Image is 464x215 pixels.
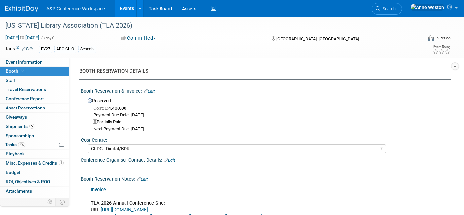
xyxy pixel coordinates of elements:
[380,6,396,11] span: Search
[0,195,69,204] a: more
[78,46,96,53] div: Schools
[144,89,155,94] a: Edit
[6,188,32,193] span: Attachments
[6,87,46,92] span: Travel Reservations
[4,197,15,202] span: more
[44,198,56,206] td: Personalize Event Tab Strip
[5,35,40,41] span: [DATE] [DATE]
[39,46,52,53] div: FY27
[46,6,105,11] span: A&P Conference Workspace
[6,68,26,74] span: Booth
[0,177,69,186] a: ROI, Objectives & ROO
[6,96,44,101] span: Conference Report
[5,6,38,12] img: ExhibitDay
[56,198,69,206] td: Toggle Event Tabs
[0,150,69,158] a: Playbook
[6,179,50,184] span: ROI, Objectives & ROO
[18,142,25,147] span: 4%
[81,135,448,143] div: Cost Centre:
[6,124,34,129] span: Shipments
[81,86,451,95] div: Booth Reservation & Invoice:
[101,207,148,213] a: [URL][DOMAIN_NAME]
[5,45,33,53] td: Tags
[0,168,69,177] a: Budget
[0,104,69,112] a: Asset Reservations
[59,160,64,165] span: 1
[137,177,148,182] a: Edit
[372,3,402,15] a: Search
[0,159,69,168] a: Misc. Expenses & Credits1
[54,46,76,53] div: ABC-CLIO
[91,187,106,193] a: Invoice
[428,35,434,41] img: Format-Inperson.png
[5,142,25,147] span: Tasks
[433,45,450,49] div: Event Rating
[91,200,165,206] b: TLA 2026 Annual Conference Site:
[6,151,25,156] span: Playbook
[19,35,25,40] span: to
[0,131,69,140] a: Sponsorships
[81,155,451,164] div: Conference Organiser Contact Details:
[0,122,69,131] a: Shipments5
[0,113,69,122] a: Giveaways
[6,160,64,166] span: Misc. Expenses & Credits
[86,96,446,132] div: Reserved
[6,133,34,138] span: Sponsorships
[0,76,69,85] a: Staff
[0,187,69,195] a: Attachments
[164,158,175,163] a: Edit
[6,170,20,175] span: Budget
[3,20,413,32] div: [US_STATE] Library Association (TLA 2026)
[93,106,108,111] span: Cost: £
[410,4,444,11] img: Anne Weston
[6,59,43,64] span: Event Information
[93,112,446,118] div: Payment Due Date: [DATE]
[81,174,451,183] div: Booth Reservation Notes:
[6,114,27,120] span: Giveaways
[41,36,54,40] span: (3 days)
[435,36,451,41] div: In-Person
[119,35,158,42] button: Committed
[0,94,69,103] a: Conference Report
[93,119,446,125] div: Partially Paid
[22,47,33,51] a: Edit
[21,69,24,73] i: Booth reservation complete
[6,78,16,83] span: Staff
[79,68,446,75] div: BOOTH RESERVATION DETAILS
[0,58,69,66] a: Event Information
[0,140,69,149] a: Tasks4%
[93,126,446,132] div: Next Payment Due: [DATE]
[91,207,101,213] b: URL:
[6,105,45,110] span: Asset Reservations
[0,67,69,76] a: Booth
[93,106,129,111] span: 4,400.00
[385,34,451,44] div: Event Format
[0,85,69,94] a: Travel Reservations
[29,124,34,129] span: 5
[276,36,359,41] span: [GEOGRAPHIC_DATA], [GEOGRAPHIC_DATA]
